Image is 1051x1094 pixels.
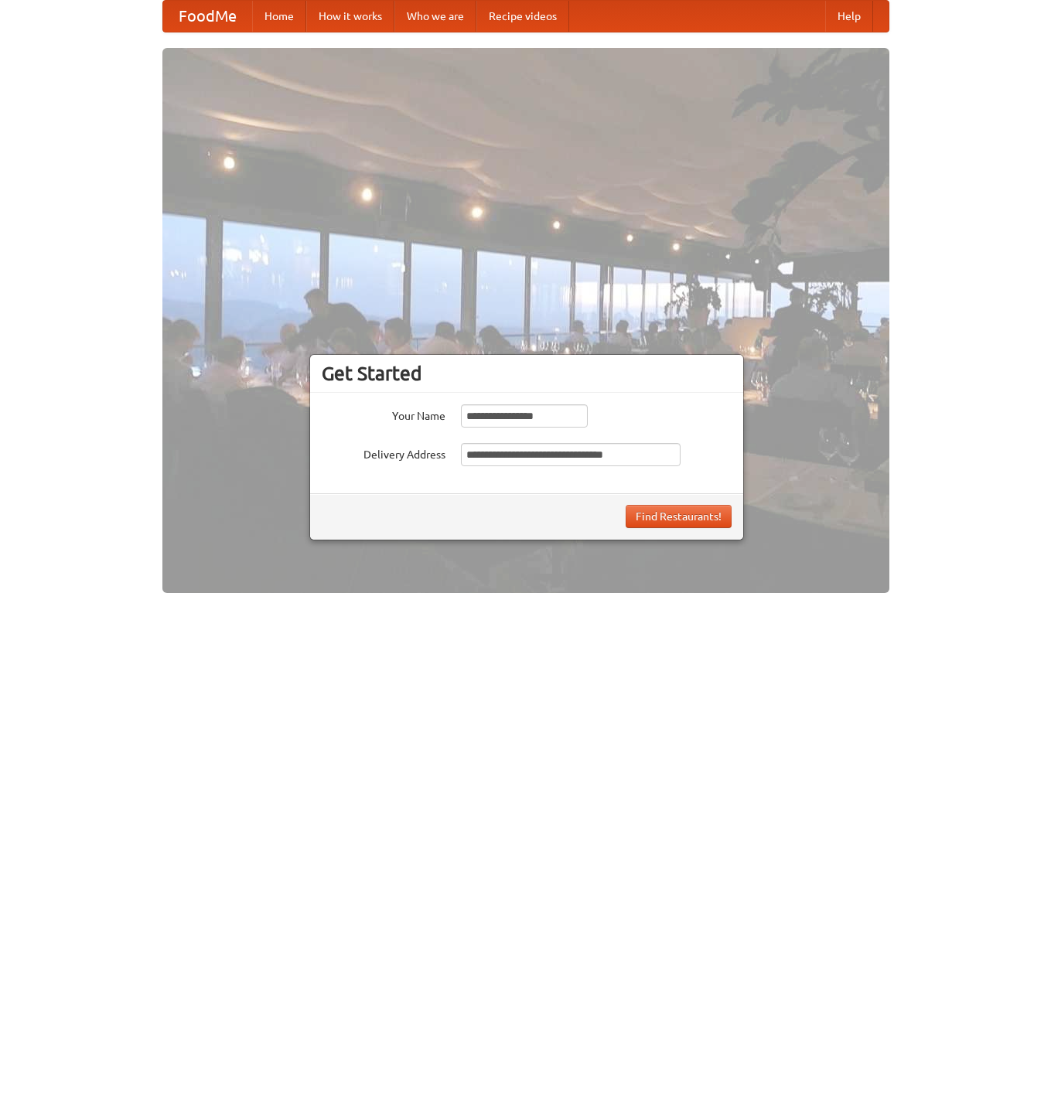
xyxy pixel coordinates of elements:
a: Who we are [394,1,476,32]
a: Recipe videos [476,1,569,32]
a: Home [252,1,306,32]
h3: Get Started [322,362,732,385]
a: FoodMe [163,1,252,32]
a: How it works [306,1,394,32]
a: Help [825,1,873,32]
button: Find Restaurants! [626,505,732,528]
label: Your Name [322,404,445,424]
label: Delivery Address [322,443,445,462]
